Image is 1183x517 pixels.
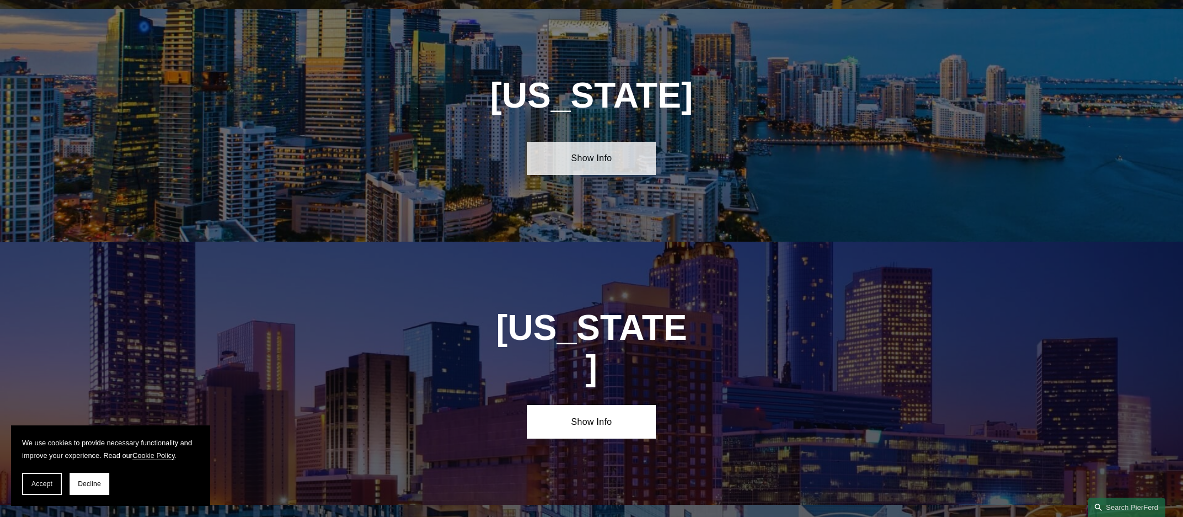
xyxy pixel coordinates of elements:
a: Search this site [1088,498,1165,517]
section: Cookie banner [11,425,210,506]
a: Show Info [527,142,656,175]
a: Show Info [527,405,656,438]
button: Accept [22,473,62,495]
h1: [US_STATE] [463,76,720,116]
span: Decline [78,480,101,488]
button: Decline [70,473,109,495]
h1: [US_STATE] [495,308,688,388]
p: We use cookies to provide necessary functionality and improve your experience. Read our . [22,436,199,462]
span: Accept [31,480,52,488]
a: Cookie Policy [132,451,175,460]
